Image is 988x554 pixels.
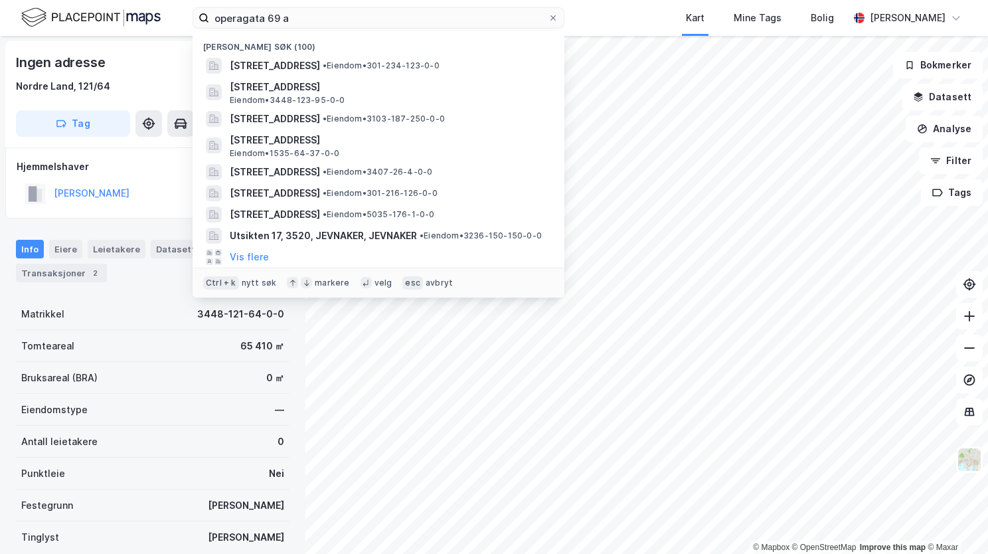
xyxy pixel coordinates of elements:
[230,111,320,127] span: [STREET_ADDRESS]
[230,58,320,74] span: [STREET_ADDRESS]
[16,52,108,73] div: Ingen adresse
[230,249,269,265] button: Vis flere
[151,240,201,258] div: Datasett
[230,132,548,148] span: [STREET_ADDRESS]
[921,179,983,206] button: Tags
[208,529,284,545] div: [PERSON_NAME]
[811,10,834,26] div: Bolig
[230,79,548,95] span: [STREET_ADDRESS]
[266,370,284,386] div: 0 ㎡
[21,466,65,482] div: Punktleie
[240,338,284,354] div: 65 410 ㎡
[16,264,107,282] div: Transaksjoner
[230,207,320,223] span: [STREET_ADDRESS]
[734,10,782,26] div: Mine Tags
[323,209,435,220] span: Eiendom • 5035-176-1-0-0
[792,543,857,552] a: OpenStreetMap
[420,231,542,241] span: Eiendom • 3236-150-150-0-0
[21,498,73,513] div: Festegrunn
[197,306,284,322] div: 3448-121-64-0-0
[420,231,424,240] span: •
[922,490,988,554] iframe: Chat Widget
[193,31,564,55] div: [PERSON_NAME] søk (100)
[870,10,946,26] div: [PERSON_NAME]
[275,402,284,418] div: —
[957,447,982,472] img: Z
[17,159,289,175] div: Hjemmelshaver
[426,278,453,288] div: avbryt
[21,402,88,418] div: Eiendomstype
[21,370,98,386] div: Bruksareal (BRA)
[919,147,983,174] button: Filter
[323,60,327,70] span: •
[230,185,320,201] span: [STREET_ADDRESS]
[230,164,320,180] span: [STREET_ADDRESS]
[203,276,239,290] div: Ctrl + k
[278,434,284,450] div: 0
[88,240,145,258] div: Leietakere
[315,278,349,288] div: markere
[323,188,438,199] span: Eiendom • 301-216-126-0-0
[323,114,445,124] span: Eiendom • 3103-187-250-0-0
[21,434,98,450] div: Antall leietakere
[902,84,983,110] button: Datasett
[209,8,548,28] input: Søk på adresse, matrikkel, gårdeiere, leietakere eller personer
[49,240,82,258] div: Eiere
[323,167,432,177] span: Eiendom • 3407-26-4-0-0
[21,529,59,545] div: Tinglyst
[860,543,926,552] a: Improve this map
[21,306,64,322] div: Matrikkel
[21,6,161,29] img: logo.f888ab2527a4732fd821a326f86c7f29.svg
[16,110,130,137] button: Tag
[906,116,983,142] button: Analyse
[323,209,327,219] span: •
[323,188,327,198] span: •
[230,228,417,244] span: Utsikten 17, 3520, JEVNAKER, JEVNAKER
[323,60,440,71] span: Eiendom • 301-234-123-0-0
[374,278,392,288] div: velg
[230,95,345,106] span: Eiendom • 3448-123-95-0-0
[753,543,789,552] a: Mapbox
[242,278,277,288] div: nytt søk
[893,52,983,78] button: Bokmerker
[402,276,423,290] div: esc
[208,498,284,513] div: [PERSON_NAME]
[16,78,110,94] div: Nordre Land, 121/64
[16,240,44,258] div: Info
[88,266,102,280] div: 2
[323,114,327,124] span: •
[230,148,339,159] span: Eiendom • 1535-64-37-0-0
[686,10,704,26] div: Kart
[21,338,74,354] div: Tomteareal
[269,466,284,482] div: Nei
[323,167,327,177] span: •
